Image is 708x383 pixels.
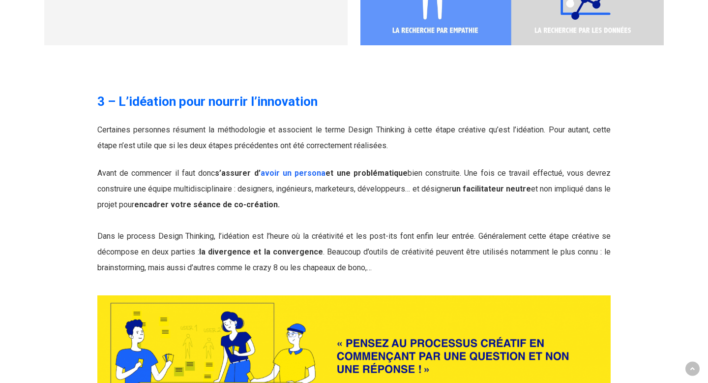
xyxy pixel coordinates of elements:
strong: la divergence et la convergence [199,247,323,256]
a: avoir un persona [261,168,326,178]
strong: s’assurer d’ et une problématique [215,168,408,178]
strong: 3 – L’idéation pour nourrir l’innovation [97,94,318,109]
span: Avant de commencer il faut donc bien construite. Une fois ce travail effectué, vous devrez constr... [97,168,611,209]
strong: un facilitateur neutre [452,184,531,193]
span: Certaines personnes résument la méthodologie et associent le terme Design Thinking à cette étape ... [97,125,611,150]
span: Dans le process Design Thinking, l’idéation est l’heure où la créativité et les post-its font enf... [97,231,611,272]
strong: encadrer votre séance de co-création. [134,200,280,209]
